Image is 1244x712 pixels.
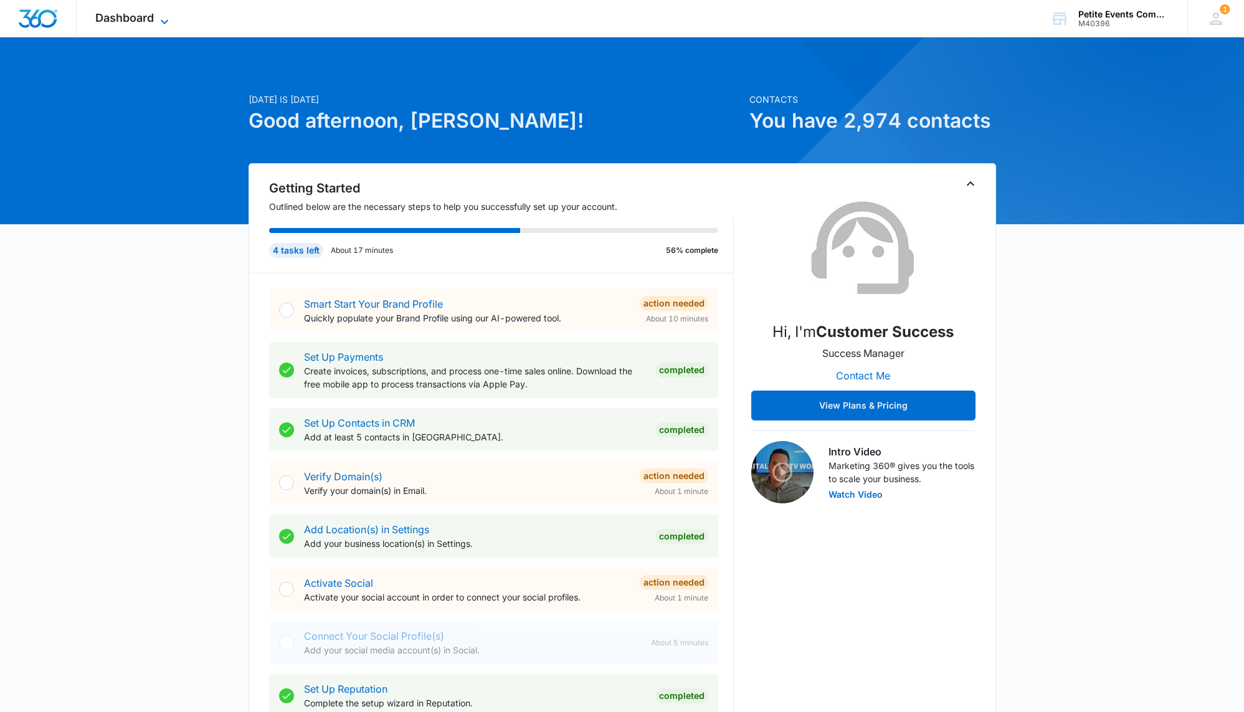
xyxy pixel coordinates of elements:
p: Quickly populate your Brand Profile using our AI-powered tool. [304,311,630,325]
p: Create invoices, subscriptions, and process one-time sales online. Download the free mobile app t... [304,364,645,391]
p: Activate your social account in order to connect your social profiles. [304,591,630,604]
div: Action Needed [640,468,708,483]
h1: You have 2,974 contacts [749,106,996,136]
div: Completed [655,422,708,437]
p: Verify your domain(s) in Email. [304,484,630,497]
div: Action Needed [640,575,708,590]
span: About 1 minute [655,592,708,604]
p: Contacts [749,93,996,106]
p: Marketing 360® gives you the tools to scale your business. [829,459,976,485]
h2: Getting Started [269,179,734,197]
p: Add your business location(s) in Settings. [304,537,645,550]
span: Dashboard [95,11,154,24]
p: Add your social media account(s) in Social. [304,643,641,657]
p: 56% complete [666,245,718,256]
p: Hi, I'm [772,321,954,343]
p: [DATE] is [DATE] [249,93,742,106]
div: notifications count [1220,4,1230,14]
button: View Plans & Pricing [751,391,976,420]
a: Add Location(s) in Settings [304,523,429,536]
button: Watch Video [829,490,883,499]
a: Smart Start Your Brand Profile [304,298,443,310]
a: Set Up Reputation [304,683,387,695]
a: Verify Domain(s) [304,470,382,483]
div: account id [1078,19,1169,28]
button: Contact Me [824,361,903,391]
span: 1 [1220,4,1230,14]
img: Customer Success [801,186,926,311]
h1: Good afternoon, [PERSON_NAME]! [249,106,742,136]
a: Activate Social [304,577,373,589]
div: Completed [655,529,708,544]
p: Outlined below are the necessary steps to help you successfully set up your account. [269,200,734,213]
strong: Customer Success [816,323,954,341]
p: Complete the setup wizard in Reputation. [304,696,645,710]
div: Completed [655,363,708,377]
div: Completed [655,688,708,703]
div: 4 tasks left [269,243,323,258]
span: About 5 minutes [651,637,708,648]
p: Success Manager [822,346,905,361]
img: Intro Video [751,441,814,503]
div: account name [1078,9,1169,19]
div: Action Needed [640,296,708,311]
p: About 17 minutes [331,245,393,256]
h3: Intro Video [829,444,976,459]
a: Set Up Contacts in CRM [304,417,415,429]
p: Add at least 5 contacts in [GEOGRAPHIC_DATA]. [304,430,645,444]
button: Toggle Collapse [963,176,978,191]
span: About 10 minutes [646,313,708,325]
span: About 1 minute [655,486,708,497]
a: Set Up Payments [304,351,383,363]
